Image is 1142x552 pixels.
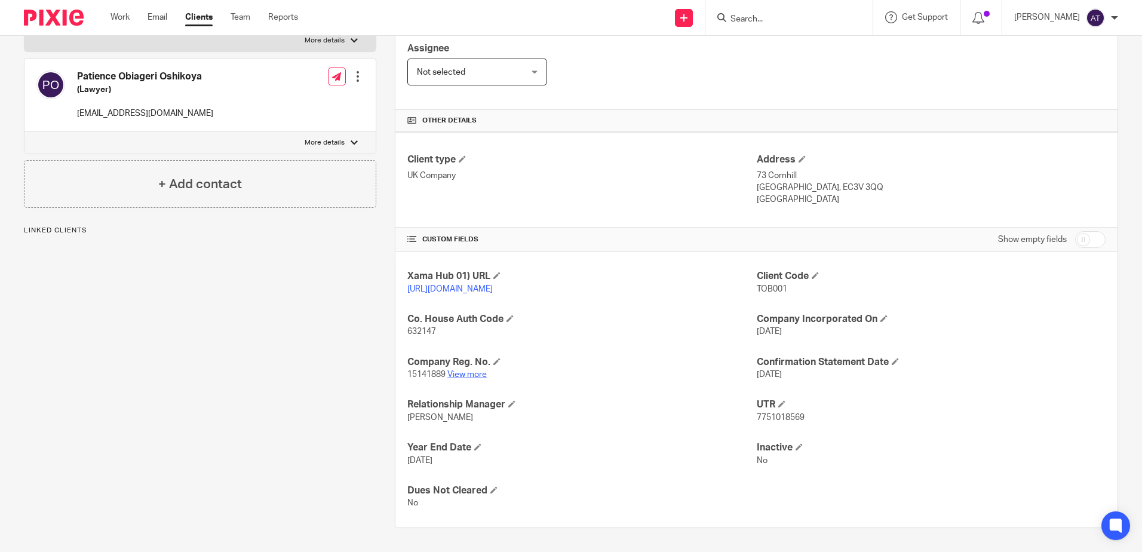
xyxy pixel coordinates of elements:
p: UK Company [407,170,756,182]
a: Clients [185,11,213,23]
h4: UTR [757,398,1106,411]
h4: Patience Obiageri Oshikoya [77,70,213,83]
img: svg%3E [1086,8,1105,27]
p: More details [305,36,345,45]
span: Get Support [902,13,948,22]
p: [GEOGRAPHIC_DATA] [757,194,1106,206]
span: [DATE] [407,456,432,465]
h4: Company Reg. No. [407,356,756,369]
h4: Client Code [757,270,1106,283]
input: Search [729,14,837,25]
img: svg%3E [36,70,65,99]
span: TOB001 [757,285,787,293]
span: [DATE] [757,327,782,336]
p: 73 Cornhill [757,170,1106,182]
span: Not selected [417,68,465,76]
p: [GEOGRAPHIC_DATA], EC3V 3QQ [757,182,1106,194]
h4: Company Incorporated On [757,313,1106,326]
p: [EMAIL_ADDRESS][DOMAIN_NAME] [77,108,213,119]
span: [DATE] [757,370,782,379]
p: Linked clients [24,226,376,235]
a: Email [148,11,167,23]
h4: Xama Hub 01) URL [407,270,756,283]
span: Other details [422,116,477,125]
span: [PERSON_NAME] [407,413,473,422]
h4: Client type [407,154,756,166]
h4: Year End Date [407,441,756,454]
a: [URL][DOMAIN_NAME] [407,285,493,293]
p: More details [305,138,345,148]
span: 7751018569 [757,413,805,422]
p: [PERSON_NAME] [1014,11,1080,23]
h4: + Add contact [158,175,242,194]
h4: Address [757,154,1106,166]
span: No [407,499,418,507]
h4: CUSTOM FIELDS [407,235,756,244]
h4: Dues Not Cleared [407,484,756,497]
span: 15141889 [407,370,446,379]
a: Team [231,11,250,23]
img: Pixie [24,10,84,26]
h4: Inactive [757,441,1106,454]
span: 632147 [407,327,436,336]
a: Work [110,11,130,23]
a: Reports [268,11,298,23]
h5: (Lawyer) [77,84,213,96]
span: Assignee [407,44,449,53]
span: No [757,456,768,465]
h4: Co. House Auth Code [407,313,756,326]
label: Show empty fields [998,234,1067,246]
h4: Relationship Manager [407,398,756,411]
h4: Confirmation Statement Date [757,356,1106,369]
a: View more [447,370,487,379]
